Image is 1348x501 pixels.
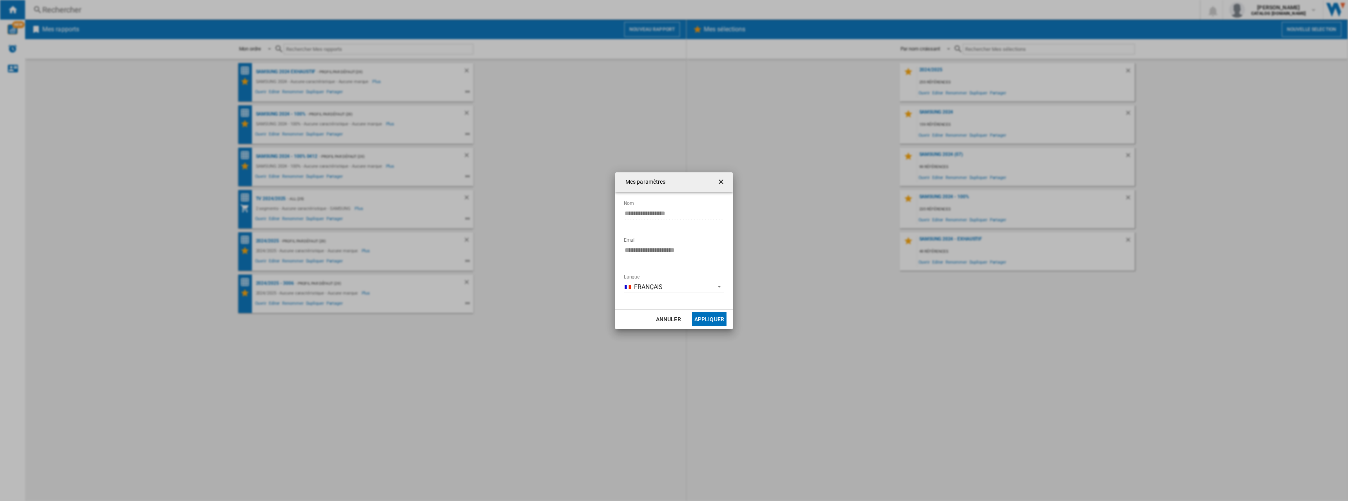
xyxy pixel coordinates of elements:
img: fr_FR.png [625,285,631,289]
button: getI18NText('BUTTONS.CLOSE_DIALOG') [714,174,730,190]
button: Annuler [651,312,686,326]
button: Appliquer [692,312,727,326]
md-select: Langue: Français [624,281,724,293]
ng-md-icon: getI18NText('BUTTONS.CLOSE_DIALOG') [717,178,727,187]
span: Français [634,283,711,291]
h4: Mes paramètres [621,178,665,186]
